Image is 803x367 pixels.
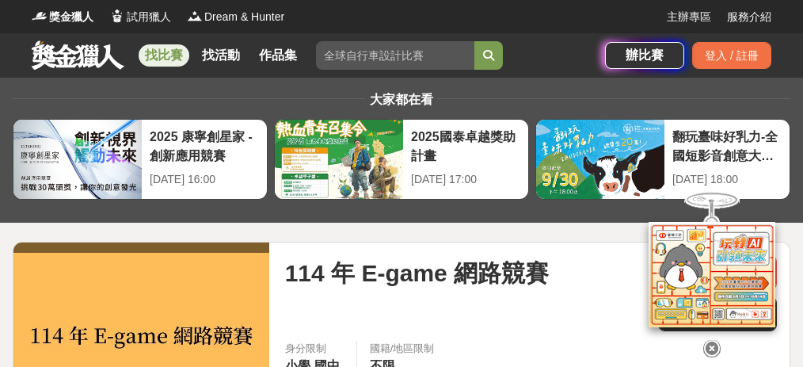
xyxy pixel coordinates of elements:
div: 2025 康寧創星家 - 創新應用競賽 [150,128,259,163]
a: Logo獎金獵人 [32,9,93,25]
div: [DATE] 18:00 [672,171,782,188]
div: 登入 / 註冊 [692,42,771,69]
a: LogoDream & Hunter [187,9,284,25]
a: 找活動 [196,44,246,67]
img: Logo [109,8,125,24]
a: 2025國泰卓越獎助計畫[DATE] 17:00 [274,119,529,200]
a: 2025 康寧創星家 - 創新應用競賽[DATE] 16:00 [13,119,268,200]
a: 找比賽 [139,44,189,67]
img: Logo [32,8,48,24]
a: 主辦專區 [667,9,711,25]
div: 身分限制 [285,341,344,357]
span: 獎金獵人 [49,9,93,25]
span: 大家都在看 [366,93,437,106]
img: Logo [187,8,203,24]
span: 114 年 E-game 網路競賽 [285,255,549,291]
div: 翻玩臺味好乳力-全國短影音創意大募集 [672,128,782,163]
input: 全球自行車設計比賽 [316,41,474,70]
div: [DATE] 17:00 [411,171,520,188]
div: 國籍/地區限制 [370,341,435,357]
div: [DATE] 16:00 [150,171,259,188]
a: 翻玩臺味好乳力-全國短影音創意大募集[DATE] 18:00 [535,119,790,200]
a: 作品集 [253,44,303,67]
span: Dream & Hunter [204,9,284,25]
img: d2146d9a-e6f6-4337-9592-8cefde37ba6b.png [649,220,775,325]
div: 2025國泰卓越獎助計畫 [411,128,520,163]
span: 試用獵人 [127,9,171,25]
a: 辦比賽 [605,42,684,69]
a: Logo試用獵人 [109,9,171,25]
a: 服務介紹 [727,9,771,25]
